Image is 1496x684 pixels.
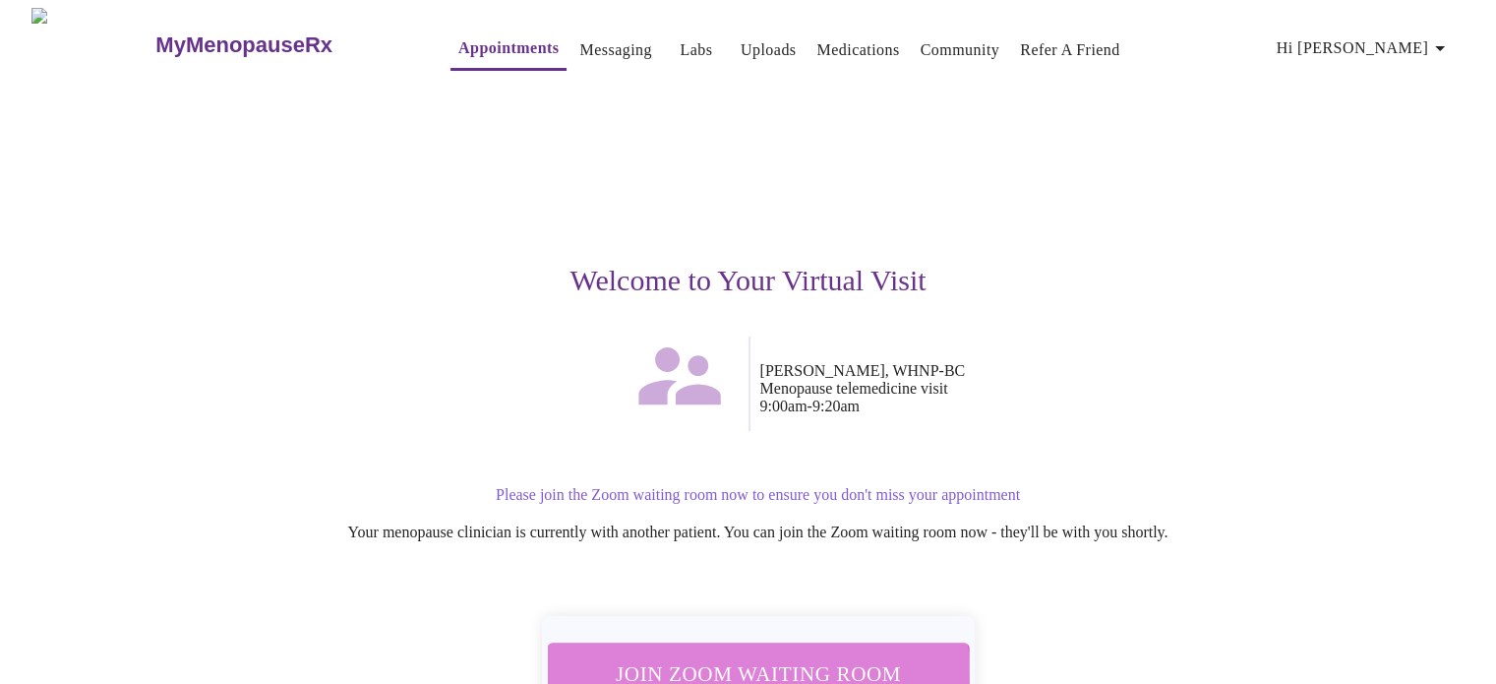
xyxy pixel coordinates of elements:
[741,36,797,64] a: Uploads
[665,31,728,70] button: Labs
[143,264,1354,297] h3: Welcome to Your Virtual Visit
[760,362,1354,415] p: [PERSON_NAME], WHNP-BC Menopause telemedicine visit 9:00am - 9:20am
[808,31,907,70] button: Medications
[155,32,332,58] h3: MyMenopauseRx
[458,34,559,62] a: Appointments
[162,524,1354,541] p: Your menopause clinician is currently with another patient. You can join the Zoom waiting room no...
[733,31,805,70] button: Uploads
[571,31,659,70] button: Messaging
[1020,36,1120,64] a: Refer a Friend
[579,36,651,64] a: Messaging
[680,36,712,64] a: Labs
[1277,34,1452,62] span: Hi [PERSON_NAME]
[816,36,899,64] a: Medications
[1269,29,1460,68] button: Hi [PERSON_NAME]
[31,8,153,82] img: MyMenopauseRx Logo
[921,36,1000,64] a: Community
[450,29,567,71] button: Appointments
[162,486,1354,504] p: Please join the Zoom waiting room now to ensure you don't miss your appointment
[1012,31,1128,70] button: Refer a Friend
[913,31,1008,70] button: Community
[153,11,411,80] a: MyMenopauseRx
